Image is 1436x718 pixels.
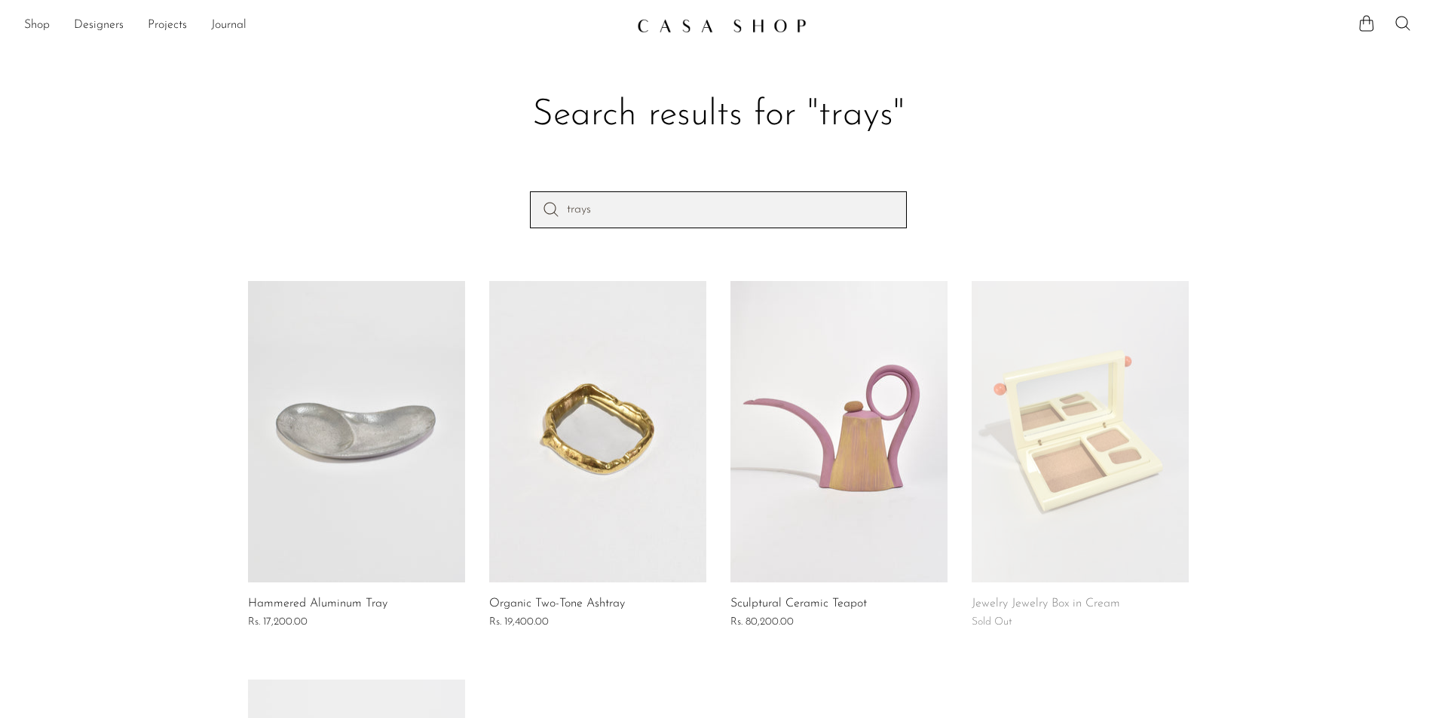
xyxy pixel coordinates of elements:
[489,616,549,628] span: Rs. 19,400.00
[248,616,308,628] span: Rs. 17,200.00
[489,597,625,611] a: Organic Two-Tone Ashtray
[530,191,907,228] input: Perform a search
[148,16,187,35] a: Projects
[24,16,50,35] a: Shop
[730,616,794,628] span: Rs. 80,200.00
[972,616,1012,628] span: Sold Out
[211,16,246,35] a: Journal
[730,597,867,611] a: Sculptural Ceramic Teapot
[24,13,625,38] ul: NEW HEADER MENU
[248,597,387,611] a: Hammered Aluminum Tray
[24,13,625,38] nav: Desktop navigation
[74,16,124,35] a: Designers
[972,597,1120,611] a: Jewelry Jewelry Box in Cream
[260,92,1177,139] h1: Search results for "trays"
